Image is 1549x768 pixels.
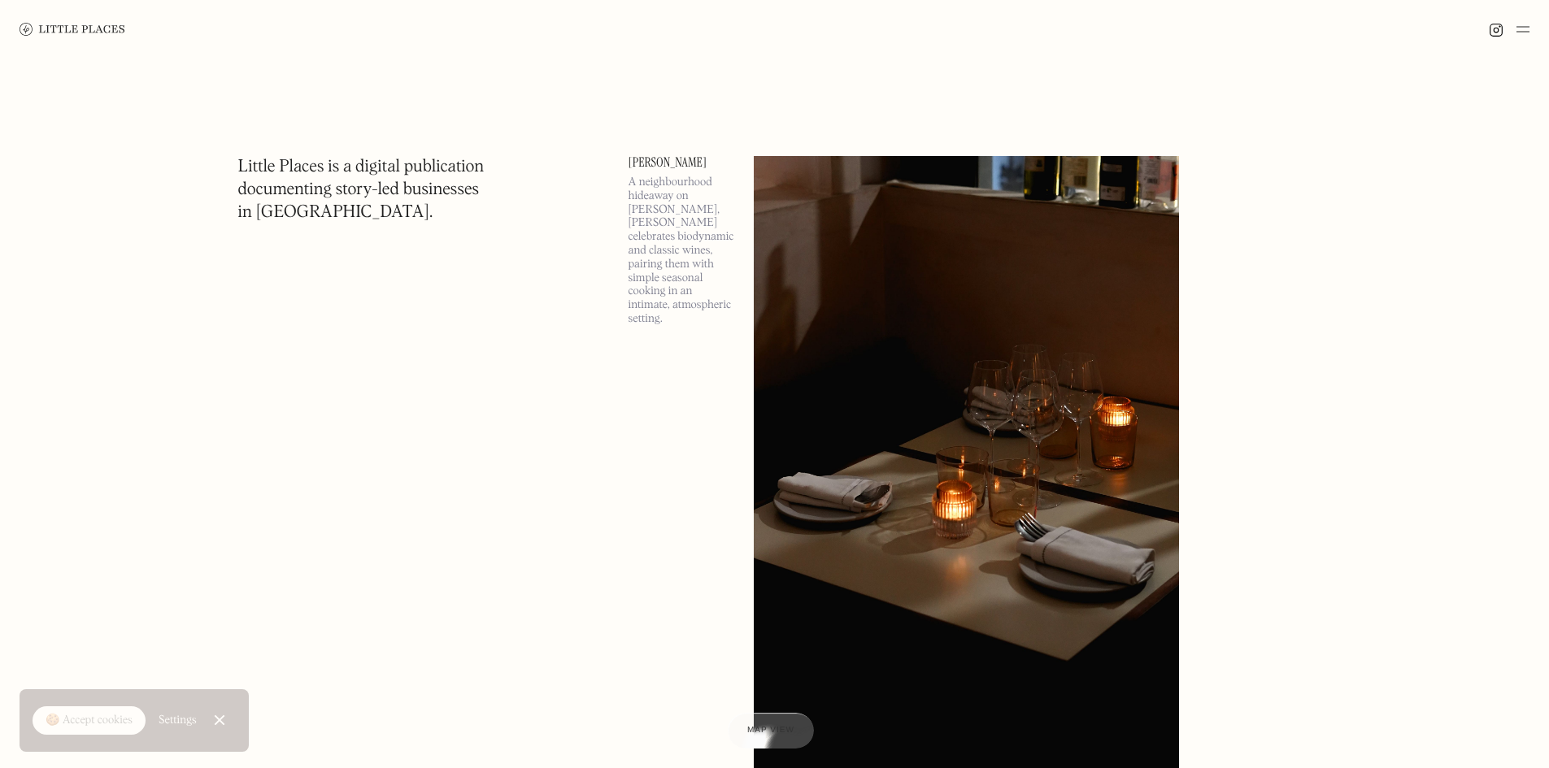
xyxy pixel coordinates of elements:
[728,713,814,748] a: Map view
[33,706,146,735] a: 🍪 Accept cookies
[159,714,197,726] div: Settings
[238,156,485,224] h1: Little Places is a digital publication documenting story-led businesses in [GEOGRAPHIC_DATA].
[747,726,794,735] span: Map view
[46,713,133,729] div: 🍪 Accept cookies
[629,156,734,169] a: [PERSON_NAME]
[159,702,197,739] a: Settings
[629,176,734,326] p: A neighbourhood hideaway on [PERSON_NAME], [PERSON_NAME] celebrates biodynamic and classic wines,...
[203,704,236,736] a: Close Cookie Popup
